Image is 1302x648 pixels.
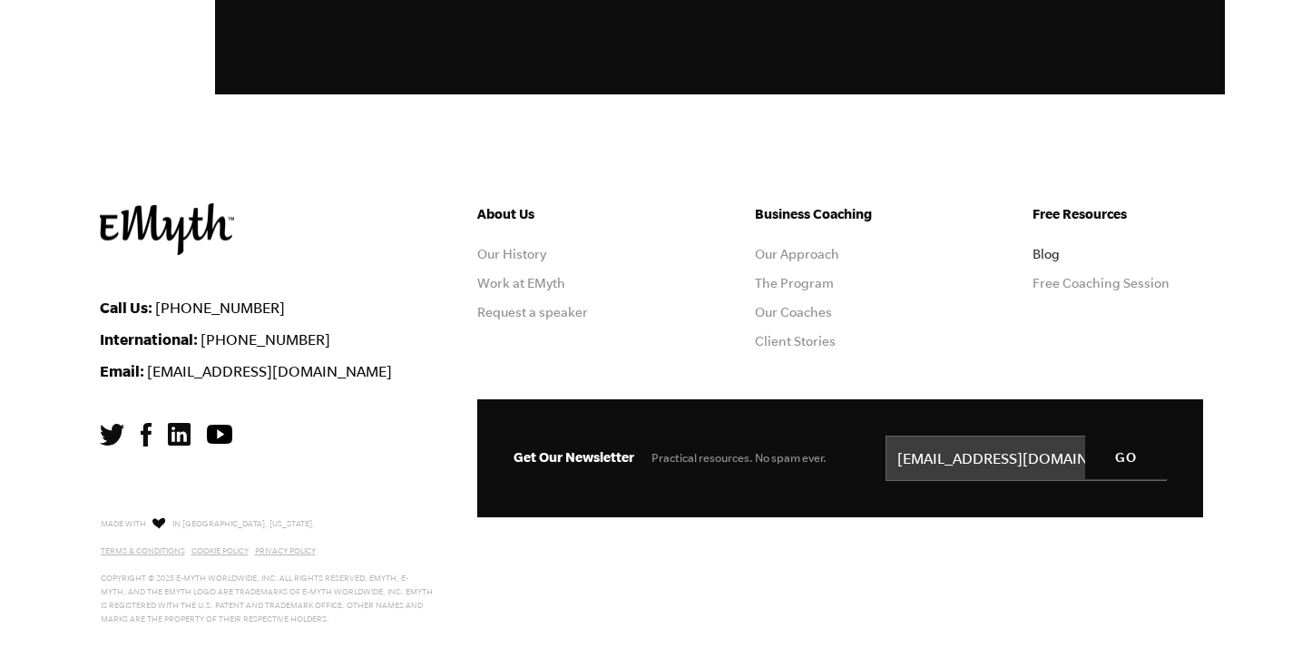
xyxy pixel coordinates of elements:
[191,546,249,555] a: Cookie Policy
[1033,203,1203,225] h5: Free Resources
[897,517,1302,648] iframe: Chat Widget
[514,449,634,465] span: Get Our Newsletter
[755,334,836,349] a: Client Stories
[755,203,925,225] h5: Business Coaching
[101,515,434,626] p: Made with in [GEOGRAPHIC_DATA], [US_STATE]. Copyright © 2025 E-Myth Worldwide, Inc. All rights re...
[651,451,827,465] span: Practical resources. No spam ever.
[477,276,565,290] a: Work at EMyth
[100,424,124,446] img: Twitter
[886,436,1167,481] input: name@emailaddress.com
[141,423,152,447] img: Facebook
[201,331,330,348] a: [PHONE_NUMBER]
[100,203,234,255] img: EMyth
[477,247,546,261] a: Our History
[1033,276,1170,290] a: Free Coaching Session
[1085,436,1167,479] input: GO
[207,425,232,444] img: YouTube
[100,299,152,316] strong: Call Us:
[101,546,185,555] a: Terms & Conditions
[477,305,588,319] a: Request a speaker
[755,305,832,319] a: Our Coaches
[755,276,834,290] a: The Program
[168,423,191,446] img: LinkedIn
[255,546,316,555] a: Privacy Policy
[147,363,392,379] a: [EMAIL_ADDRESS][DOMAIN_NAME]
[477,203,648,225] h5: About Us
[1033,247,1060,261] a: Blog
[100,362,144,379] strong: Email:
[155,299,285,316] a: [PHONE_NUMBER]
[100,330,198,348] strong: International:
[152,517,165,529] img: Love
[755,247,839,261] a: Our Approach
